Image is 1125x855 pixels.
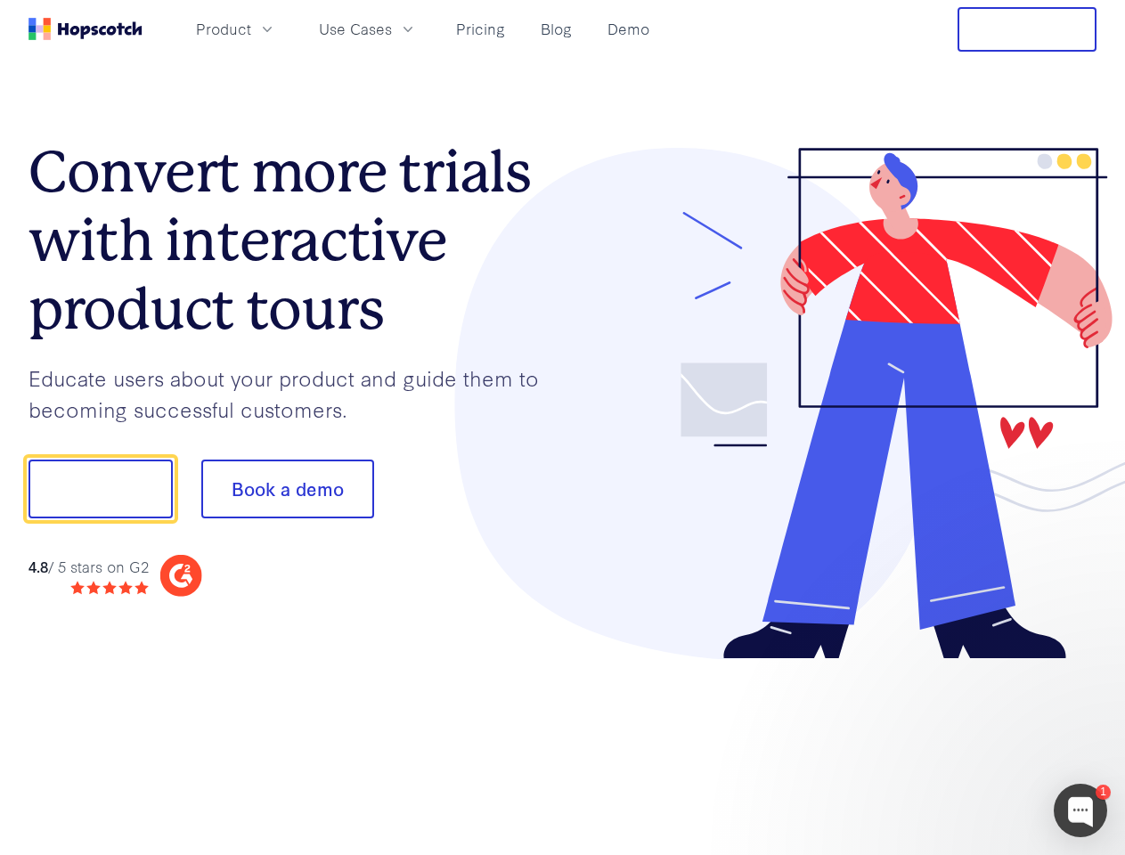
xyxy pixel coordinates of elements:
p: Educate users about your product and guide them to becoming successful customers. [29,362,563,424]
button: Show me! [29,460,173,518]
button: Use Cases [308,14,428,44]
a: Blog [534,14,579,44]
div: / 5 stars on G2 [29,556,149,578]
div: 1 [1096,785,1111,800]
button: Product [185,14,287,44]
a: Demo [600,14,656,44]
span: Use Cases [319,18,392,40]
button: Free Trial [958,7,1096,52]
span: Product [196,18,251,40]
h1: Convert more trials with interactive product tours [29,138,563,343]
strong: 4.8 [29,556,48,576]
button: Book a demo [201,460,374,518]
a: Home [29,18,143,40]
a: Pricing [449,14,512,44]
